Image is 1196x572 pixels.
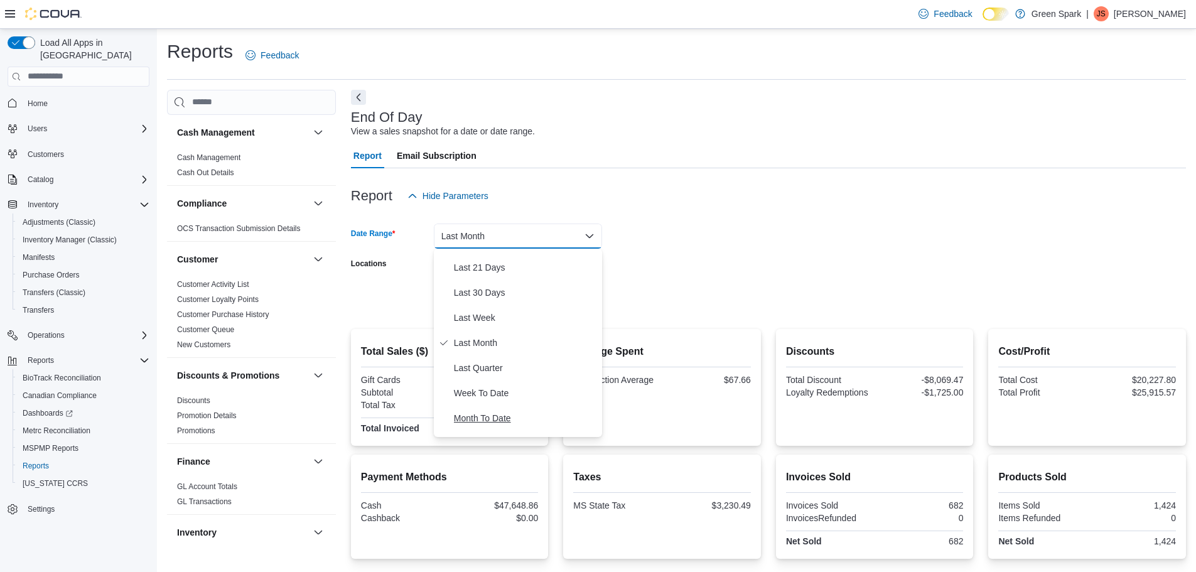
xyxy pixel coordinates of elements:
[23,235,117,245] span: Inventory Manager (Classic)
[23,502,60,517] a: Settings
[23,353,149,368] span: Reports
[177,340,230,350] span: New Customers
[1094,6,1109,21] div: Jay Singh
[18,388,102,403] a: Canadian Compliance
[786,513,872,523] div: InvoicesRefunded
[18,476,93,491] a: [US_STATE] CCRS
[13,369,154,387] button: BioTrack Reconciliation
[167,39,233,64] h1: Reports
[18,250,60,265] a: Manifests
[23,408,73,418] span: Dashboards
[23,288,85,298] span: Transfers (Classic)
[351,188,392,203] h3: Report
[18,232,149,247] span: Inventory Manager (Classic)
[13,249,154,266] button: Manifests
[1097,6,1106,21] span: JS
[177,526,217,539] h3: Inventory
[454,360,597,375] span: Last Quarter
[28,149,64,159] span: Customers
[397,143,477,168] span: Email Subscription
[177,279,249,289] span: Customer Activity List
[13,387,154,404] button: Canadian Compliance
[361,375,447,385] div: Gift Cards
[13,284,154,301] button: Transfers (Classic)
[18,232,122,247] a: Inventory Manager (Classic)
[786,500,872,510] div: Invoices Sold
[3,500,154,518] button: Settings
[177,369,308,382] button: Discounts & Promotions
[177,526,308,539] button: Inventory
[786,536,822,546] strong: Net Sold
[361,400,447,410] div: Total Tax
[167,479,336,514] div: Finance
[18,250,149,265] span: Manifests
[311,252,326,267] button: Customer
[177,497,232,506] a: GL Transactions
[311,368,326,383] button: Discounts & Promotions
[311,125,326,140] button: Cash Management
[361,344,539,359] h2: Total Sales ($)
[23,353,59,368] button: Reports
[573,344,751,359] h2: Average Spent
[177,153,240,162] a: Cash Management
[177,482,237,492] span: GL Account Totals
[23,426,90,436] span: Metrc Reconciliation
[177,482,237,491] a: GL Account Totals
[434,224,602,249] button: Last Month
[177,455,308,468] button: Finance
[361,387,447,397] div: Subtotal
[177,126,255,139] h3: Cash Management
[177,224,301,234] span: OCS Transaction Submission Details
[573,500,659,510] div: MS State Tax
[665,500,751,510] div: $3,230.49
[25,8,82,20] img: Cova
[18,215,100,230] a: Adjustments (Classic)
[23,478,88,488] span: [US_STATE] CCRS
[177,396,210,406] span: Discounts
[23,373,101,383] span: BioTrack Reconciliation
[18,267,85,283] a: Purchase Orders
[13,475,154,492] button: [US_STATE] CCRS
[23,252,55,262] span: Manifests
[665,375,751,385] div: $67.66
[23,197,63,212] button: Inventory
[177,411,237,421] span: Promotion Details
[3,145,154,163] button: Customers
[18,285,90,300] a: Transfers (Classic)
[13,404,154,422] a: Dashboards
[454,436,597,451] span: Quarter To Date
[434,249,602,437] div: Select listbox
[573,375,659,385] div: Transaction Average
[983,8,1009,21] input: Dark Mode
[13,440,154,457] button: MSPMP Reports
[452,513,538,523] div: $0.00
[177,340,230,349] a: New Customers
[877,513,963,523] div: 0
[998,513,1084,523] div: Items Refunded
[353,143,382,168] span: Report
[18,476,149,491] span: Washington CCRS
[351,259,387,269] label: Locations
[23,391,97,401] span: Canadian Compliance
[454,260,597,275] span: Last 21 Days
[18,267,149,283] span: Purchase Orders
[18,458,149,473] span: Reports
[177,253,218,266] h3: Customer
[177,224,301,233] a: OCS Transaction Submission Details
[3,120,154,138] button: Users
[23,443,78,453] span: MSPMP Reports
[454,285,597,300] span: Last 30 Days
[1090,500,1176,510] div: 1,424
[240,43,304,68] a: Feedback
[177,426,215,435] a: Promotions
[18,406,149,421] span: Dashboards
[28,355,54,365] span: Reports
[177,253,308,266] button: Customer
[23,172,149,187] span: Catalog
[261,49,299,62] span: Feedback
[18,423,149,438] span: Metrc Reconciliation
[1114,6,1186,21] p: [PERSON_NAME]
[8,89,149,551] nav: Complex example
[13,266,154,284] button: Purchase Orders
